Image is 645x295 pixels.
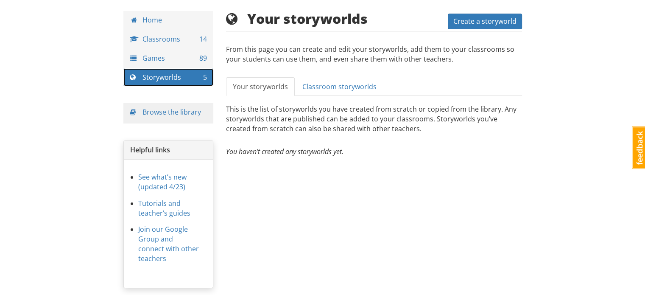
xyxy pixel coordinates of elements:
div: Helpful links [124,141,213,160]
span: Classroom storyworlds [302,82,377,91]
a: See what’s new (updated 4/23) [138,172,187,191]
span: Your storyworlds [233,82,288,91]
a: Browse the library [142,107,201,117]
a: Classrooms 14 [123,30,214,48]
a: Games 89 [123,49,214,67]
span: 5 [203,73,207,82]
a: Tutorials and teacher’s guides [138,199,190,218]
span: 89 [199,53,207,63]
p: From this page you can create and edit your storyworlds, add them to your classrooms so your stud... [226,45,522,73]
h2: Your storyworlds [226,11,368,26]
a: Join our Google Group and connect with other teachers [138,225,199,263]
span: Create a storyworld [453,17,517,26]
p: This is the list of storyworlds you have created from scratch or copied from the library. Any sto... [226,104,522,142]
em: You haven’t created any storyworlds yet. [226,147,343,156]
span: 14 [199,34,207,44]
a: Storyworlds 5 [123,68,214,87]
a: Home [123,11,214,29]
button: Create a storyworld [448,14,522,29]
